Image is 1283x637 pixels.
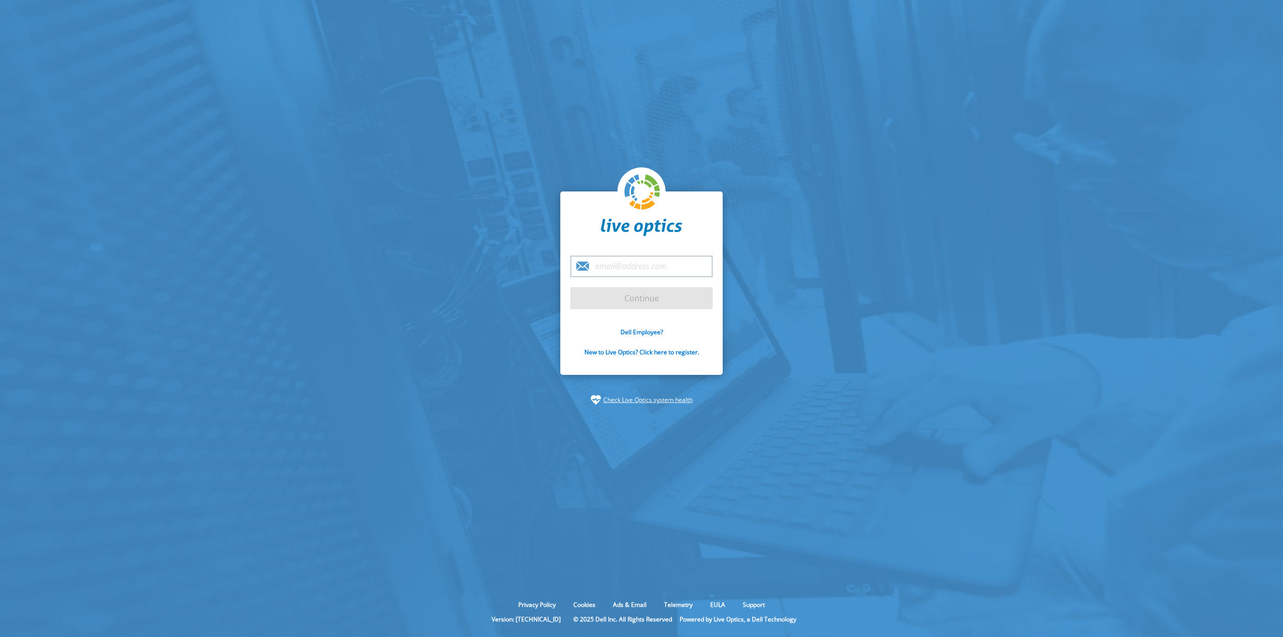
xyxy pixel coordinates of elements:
[680,615,796,623] li: Powered by Live Optics, a Dell Technology
[584,348,699,356] a: New to Live Optics? Click here to register.
[601,219,682,237] img: liveoptics-word.svg
[568,615,677,623] li: © 2025 Dell Inc. All Rights Reserved
[605,600,654,609] a: Ads & Email
[566,600,603,609] a: Cookies
[487,615,566,623] li: Version: [TECHNICAL_ID]
[570,256,713,277] input: email@address.com
[657,600,700,609] a: Telemetry
[703,600,733,609] a: EULA
[735,600,772,609] a: Support
[603,395,693,405] a: Check Live Optics system health
[591,395,601,405] img: status-check-icon.svg
[624,174,661,210] img: liveoptics-logo.svg
[511,600,563,609] a: Privacy Policy
[620,328,663,336] a: Dell Employee?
